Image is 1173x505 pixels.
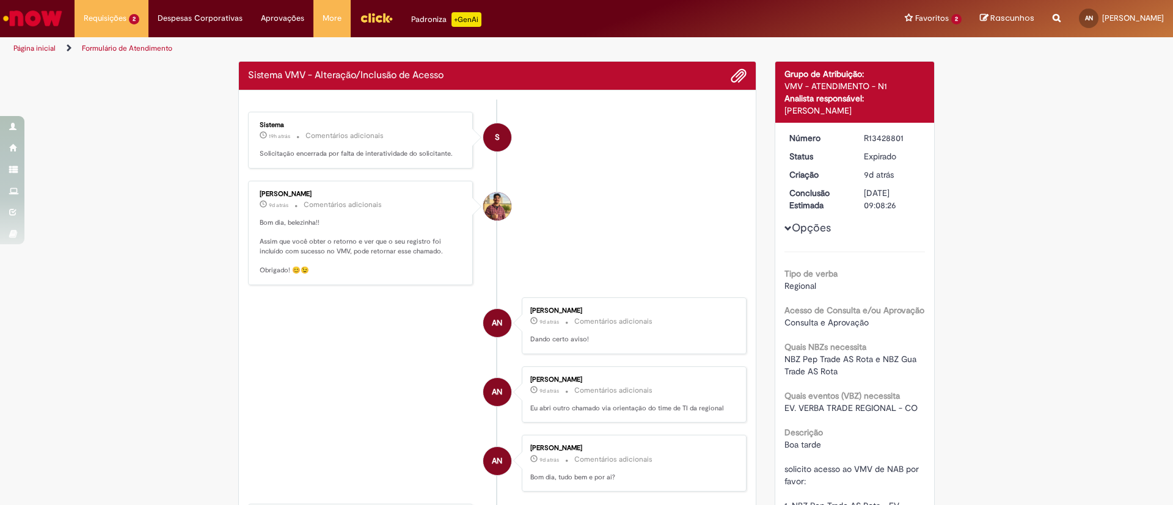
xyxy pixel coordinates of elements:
b: Tipo de verba [784,268,838,279]
span: More [323,12,342,24]
a: Formulário de Atendimento [82,43,172,53]
button: Adicionar anexos [731,68,747,84]
span: Consulta e Aprovação [784,317,869,328]
b: Quais eventos (VBZ) necessita [784,390,900,401]
dt: Criação [780,169,855,181]
time: 20/08/2025 08:47:18 [539,318,559,325]
time: 20/08/2025 08:46:30 [539,456,559,463]
small: Comentários adicionais [305,131,384,141]
div: VMV - ATENDIMENTO - N1 [784,80,926,92]
b: Quais NBZs necessita [784,341,866,352]
span: [PERSON_NAME] [1102,13,1164,23]
div: Expirado [864,150,921,162]
time: 20/08/2025 09:18:12 [269,202,288,209]
p: Dando certo aviso! [530,335,734,344]
b: Descrição [784,427,823,438]
span: AN [492,308,502,338]
span: Favoritos [915,12,949,24]
span: NBZ Pep Trade AS Rota e NBZ Gua Trade AS Rota [784,354,919,377]
div: Allysson Belle Dalla Nora [483,447,511,475]
span: Despesas Corporativas [158,12,243,24]
div: Analista responsável: [784,92,926,104]
small: Comentários adicionais [574,454,652,465]
div: [PERSON_NAME] [530,376,734,383]
span: S [495,123,500,152]
time: 27/08/2025 16:18:13 [269,133,290,140]
span: 19h atrás [269,133,290,140]
p: Eu abri outro chamado via orientação do time de TI da regional [530,404,734,413]
p: Bom dia, tudo bem e por ai? [530,473,734,482]
time: 20/08/2025 08:47:09 [539,387,559,394]
img: click_logo_yellow_360x200.png [360,9,393,27]
ul: Trilhas de página [9,37,773,60]
small: Comentários adicionais [574,316,652,327]
span: 9d atrás [539,318,559,325]
span: AN [492,377,502,407]
span: Requisições [84,12,126,24]
dt: Status [780,150,855,162]
div: Allysson Belle Dalla Nora [483,378,511,406]
div: Grupo de Atribuição: [784,68,926,80]
h2: Sistema VMV - Alteração/Inclusão de Acesso Histórico de tíquete [248,70,444,81]
time: 19/08/2025 14:11:31 [864,169,894,180]
p: Solicitação encerrada por falta de interatividade do solicitante. [260,149,463,159]
span: Rascunhos [990,12,1034,24]
div: [PERSON_NAME] [530,307,734,314]
span: AN [1085,14,1093,22]
span: AN [492,446,502,476]
span: 2 [129,14,139,24]
a: Rascunhos [980,13,1034,24]
span: Regional [784,280,816,291]
small: Comentários adicionais [574,385,652,396]
dt: Conclusão Estimada [780,187,855,211]
span: 9d atrás [539,456,559,463]
span: Aprovações [261,12,304,24]
p: Bom dia, belezinha!! Assim que você obter o retorno e ver que o seu registro foi incluído com suc... [260,218,463,275]
div: Vitor Jeremias Da Silva [483,192,511,220]
div: Sistema [260,122,463,129]
div: R13428801 [864,132,921,144]
small: Comentários adicionais [304,200,382,210]
div: Allysson Belle Dalla Nora [483,309,511,337]
span: EV. VERBA TRADE REGIONAL - CO [784,402,918,413]
div: System [483,123,511,151]
div: [PERSON_NAME] [784,104,926,117]
div: [PERSON_NAME] [530,445,734,452]
dt: Número [780,132,855,144]
img: ServiceNow [1,6,64,31]
div: [PERSON_NAME] [260,191,463,198]
span: 2 [951,14,962,24]
p: +GenAi [451,12,481,27]
span: 9d atrás [864,169,894,180]
div: [DATE] 09:08:26 [864,187,921,211]
span: 9d atrás [539,387,559,394]
span: 9d atrás [269,202,288,209]
div: 19/08/2025 14:11:31 [864,169,921,181]
div: Padroniza [411,12,481,27]
b: Acesso de Consulta e/ou Aprovação [784,305,924,316]
a: Página inicial [13,43,56,53]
